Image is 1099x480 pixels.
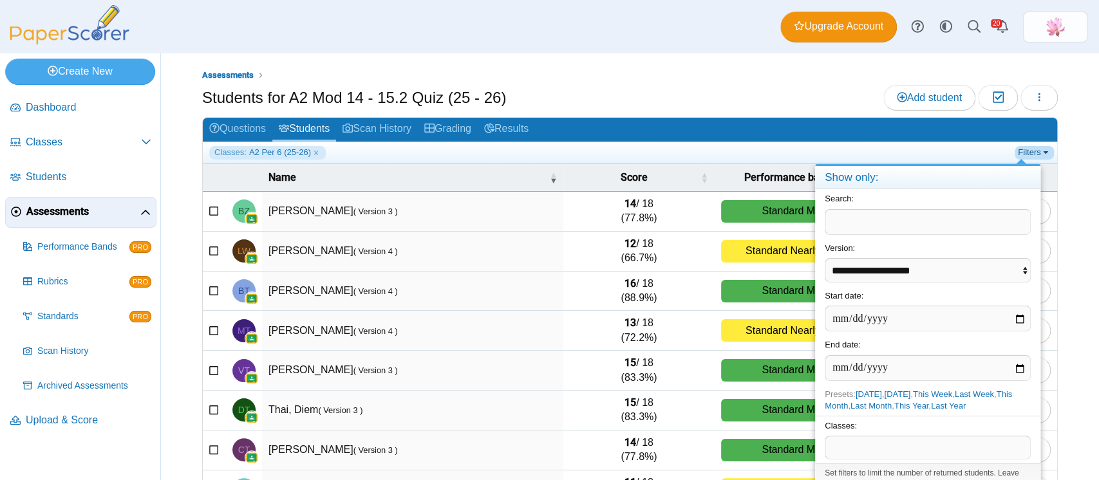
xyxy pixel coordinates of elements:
[825,389,1012,411] span: Presets: , , , , , , ,
[700,171,708,184] span: Score : Activate to sort
[721,280,865,302] div: Standard Met
[721,439,865,461] div: Standard Met
[18,232,156,263] a: Performance Bands PRO
[625,277,636,290] b: 16
[913,389,952,399] a: This Week
[625,317,636,329] b: 13
[563,430,714,470] td: / 18 (77.8%)
[1045,17,1066,37] span: Xinmei Li
[721,200,865,223] div: Standard Met
[1023,12,1087,42] a: ps.MuGhfZT6iQwmPTCC
[1045,17,1066,37] img: ps.MuGhfZT6iQwmPTCC
[353,326,398,336] small: ( Version 4 )
[815,335,1040,384] div: End date:
[238,326,250,335] span: Madeline Thang
[625,436,636,448] b: 14
[238,207,250,216] span: Beisy Zhu
[245,411,258,424] img: googleClassroom-logo.png
[202,70,254,80] span: Assessments
[238,366,250,375] span: Valerie Thai
[249,147,311,158] span: A2 Per 6 (25-26)
[37,345,151,358] span: Scan History
[318,405,362,415] small: ( Version 3 )
[26,100,151,115] span: Dashboard
[418,118,478,142] a: Grading
[815,239,1040,287] div: Version:
[563,272,714,311] td: / 18 (88.9%)
[570,171,697,185] span: Score
[238,405,250,414] span: Diem Thai
[26,205,140,219] span: Assessments
[245,292,258,305] img: googleClassroom-logo.png
[353,445,398,455] small: ( Version 3 )
[129,311,151,322] span: PRO
[336,118,418,142] a: Scan History
[26,170,151,184] span: Students
[129,241,151,253] span: PRO
[563,311,714,351] td: / 18 (72.2%)
[5,405,156,436] a: Upload & Score
[5,197,156,228] a: Assessments
[245,212,258,225] img: googleClassroom-logo.png
[245,332,258,345] img: googleClassroom-logo.png
[26,413,151,427] span: Upload & Score
[825,436,1031,459] tags: ​
[18,301,156,332] a: Standards PRO
[883,85,975,111] a: Add student
[26,135,141,149] span: Classes
[625,237,636,250] b: 12
[245,252,258,265] img: googleClassroom-logo.png
[1015,146,1054,159] a: Filters
[563,192,714,232] td: / 18 (77.8%)
[988,13,1017,41] a: Alerts
[245,451,258,464] img: googleClassroom-logo.png
[238,286,250,295] span: Brandon Tran
[262,311,563,351] td: [PERSON_NAME]
[262,430,563,470] td: [PERSON_NAME]
[5,35,134,46] a: PaperScorer
[262,351,563,391] td: [PERSON_NAME]
[37,380,151,392] span: Archived Assessments
[5,93,156,124] a: Dashboard
[625,356,636,369] b: 15
[721,359,865,382] div: Standard Met
[5,162,156,193] a: Students
[37,241,129,254] span: Performance Bands
[563,391,714,430] td: / 18 (83.3%)
[202,87,506,109] h1: Students for A2 Mod 14 - 15.2 Quiz (25 - 26)
[268,171,547,185] span: Name
[203,118,272,142] a: Questions
[563,351,714,391] td: / 18 (83.3%)
[18,336,156,367] a: Scan History
[353,365,398,375] small: ( Version 3 )
[37,275,129,288] span: Rubrics
[5,127,156,158] a: Classes
[209,146,326,159] a: Classes: A2 Per 6 (25-26)
[625,396,636,409] b: 15
[245,372,258,385] img: googleClassroom-logo.png
[721,240,865,263] div: Standard Nearly Met
[825,389,1012,411] a: This Month
[856,389,882,399] a: [DATE]
[850,401,892,411] a: Last Month
[721,319,865,342] div: Standard Nearly Met
[262,272,563,311] td: [PERSON_NAME]
[18,266,156,297] a: Rubrics PRO
[884,389,910,399] a: [DATE]
[199,68,257,84] a: Assessments
[353,246,398,256] small: ( Version 4 )
[37,310,129,323] span: Standards
[262,232,563,272] td: [PERSON_NAME]
[780,12,897,42] a: Upgrade Account
[5,59,155,84] a: Create New
[815,166,1040,190] h4: Show only:
[625,198,636,210] b: 14
[815,286,1040,335] div: Start date:
[549,171,557,184] span: Name : Activate to remove sorting
[563,232,714,272] td: / 18 (66.7%)
[18,371,156,402] a: Archived Assessments
[262,391,563,430] td: Thai, Diem
[815,416,1040,463] div: Classes:
[794,19,883,33] span: Upgrade Account
[5,5,134,44] img: PaperScorer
